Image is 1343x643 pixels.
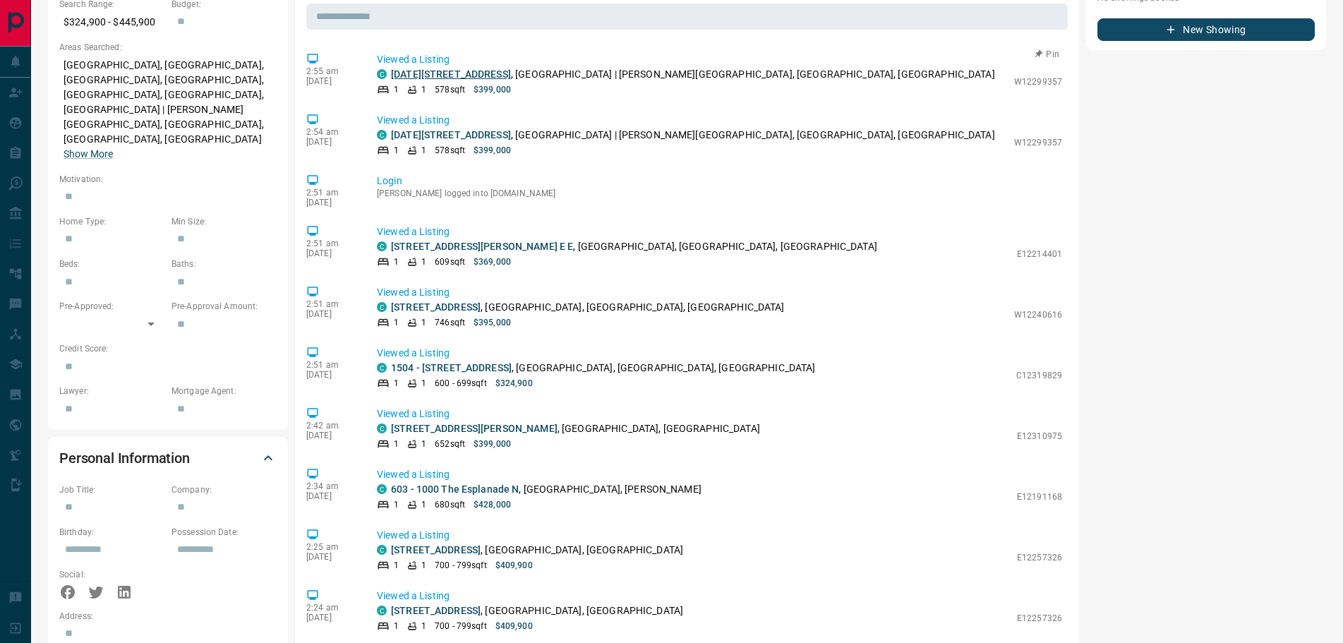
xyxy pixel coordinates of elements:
p: Viewed a Listing [377,113,1062,128]
p: Viewed a Listing [377,52,1062,67]
p: 2:51 am [306,360,356,370]
p: 1 [394,498,399,511]
p: [DATE] [306,431,356,440]
p: Beds: [59,258,164,270]
p: Min Size: [171,215,277,228]
p: E12191168 [1017,491,1062,503]
p: Address: [59,610,277,623]
div: Personal Information [59,441,277,475]
p: 1 [421,438,426,450]
p: , [GEOGRAPHIC_DATA], [GEOGRAPHIC_DATA] [391,543,683,558]
p: 1 [394,377,399,390]
p: 1 [421,256,426,268]
p: 680 sqft [435,498,465,511]
p: [PERSON_NAME] logged into [DOMAIN_NAME] [377,188,1062,198]
p: Pre-Approval Amount: [171,300,277,313]
p: $369,000 [474,256,511,268]
p: 1 [394,83,399,96]
p: Viewed a Listing [377,528,1062,543]
div: condos.ca [377,69,387,79]
p: [DATE] [306,491,356,501]
p: 600 - 699 sqft [435,377,486,390]
p: $409,900 [495,620,533,632]
p: Credit Score: [59,342,277,355]
p: W12299357 [1014,76,1062,88]
p: Viewed a Listing [377,407,1062,421]
p: 578 sqft [435,83,465,96]
button: New Showing [1097,18,1315,41]
p: C12319829 [1016,369,1062,382]
a: 603 - 1000 The Esplanade N [391,483,519,495]
p: Birthday: [59,526,164,539]
a: [STREET_ADDRESS] [391,544,481,555]
p: [DATE] [306,552,356,562]
p: 1 [394,256,399,268]
p: Possession Date: [171,526,277,539]
div: condos.ca [377,302,387,312]
p: , [GEOGRAPHIC_DATA] | [PERSON_NAME][GEOGRAPHIC_DATA], [GEOGRAPHIC_DATA], [GEOGRAPHIC_DATA] [391,67,995,82]
p: 746 sqft [435,316,465,329]
p: [DATE] [306,137,356,147]
p: $395,000 [474,316,511,329]
div: condos.ca [377,545,387,555]
p: 2:25 am [306,542,356,552]
p: [DATE] [306,613,356,623]
p: , [GEOGRAPHIC_DATA], [GEOGRAPHIC_DATA], [GEOGRAPHIC_DATA] [391,361,816,375]
p: , [GEOGRAPHIC_DATA] | [PERSON_NAME][GEOGRAPHIC_DATA], [GEOGRAPHIC_DATA], [GEOGRAPHIC_DATA] [391,128,995,143]
p: Baths: [171,258,277,270]
p: Job Title: [59,483,164,496]
p: $399,000 [474,144,511,157]
p: 2:51 am [306,188,356,198]
p: 2:55 am [306,66,356,76]
div: condos.ca [377,130,387,140]
p: [DATE] [306,309,356,319]
p: Pre-Approved: [59,300,164,313]
div: condos.ca [377,241,387,251]
h2: Personal Information [59,447,190,469]
p: 2:51 am [306,239,356,248]
p: 1 [421,620,426,632]
p: E12257326 [1017,551,1062,564]
div: condos.ca [377,363,387,373]
a: [STREET_ADDRESS] [391,605,481,616]
p: $399,000 [474,83,511,96]
p: E12310975 [1017,430,1062,443]
button: Pin [1027,48,1068,61]
p: Areas Searched: [59,41,277,54]
p: 1 [421,498,426,511]
p: [DATE] [306,76,356,86]
p: , [GEOGRAPHIC_DATA], [PERSON_NAME] [391,482,701,497]
p: W12240616 [1014,308,1062,321]
button: Show More [64,147,113,162]
p: 2:42 am [306,421,356,431]
p: W12299357 [1014,136,1062,149]
a: [STREET_ADDRESS][PERSON_NAME] [391,423,558,434]
p: E12214401 [1017,248,1062,260]
p: Motivation: [59,173,277,186]
p: 1 [394,144,399,157]
a: [STREET_ADDRESS][PERSON_NAME] E E [391,241,573,252]
p: Login [377,174,1062,188]
p: 700 - 799 sqft [435,559,486,572]
p: Social: [59,568,164,581]
p: [DATE] [306,370,356,380]
p: 609 sqft [435,256,465,268]
p: 2:34 am [306,481,356,491]
p: 1 [421,83,426,96]
p: 2:24 am [306,603,356,613]
a: [STREET_ADDRESS] [391,301,481,313]
a: [DATE][STREET_ADDRESS] [391,68,511,80]
p: $428,000 [474,498,511,511]
p: 700 - 799 sqft [435,620,486,632]
p: 2:51 am [306,299,356,309]
p: 1 [421,316,426,329]
p: $324,900 [495,377,533,390]
p: , [GEOGRAPHIC_DATA], [GEOGRAPHIC_DATA] [391,421,760,436]
p: Viewed a Listing [377,285,1062,300]
div: condos.ca [377,484,387,494]
p: $399,000 [474,438,511,450]
p: 1 [421,144,426,157]
p: 1 [394,438,399,450]
div: condos.ca [377,606,387,615]
p: 578 sqft [435,144,465,157]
